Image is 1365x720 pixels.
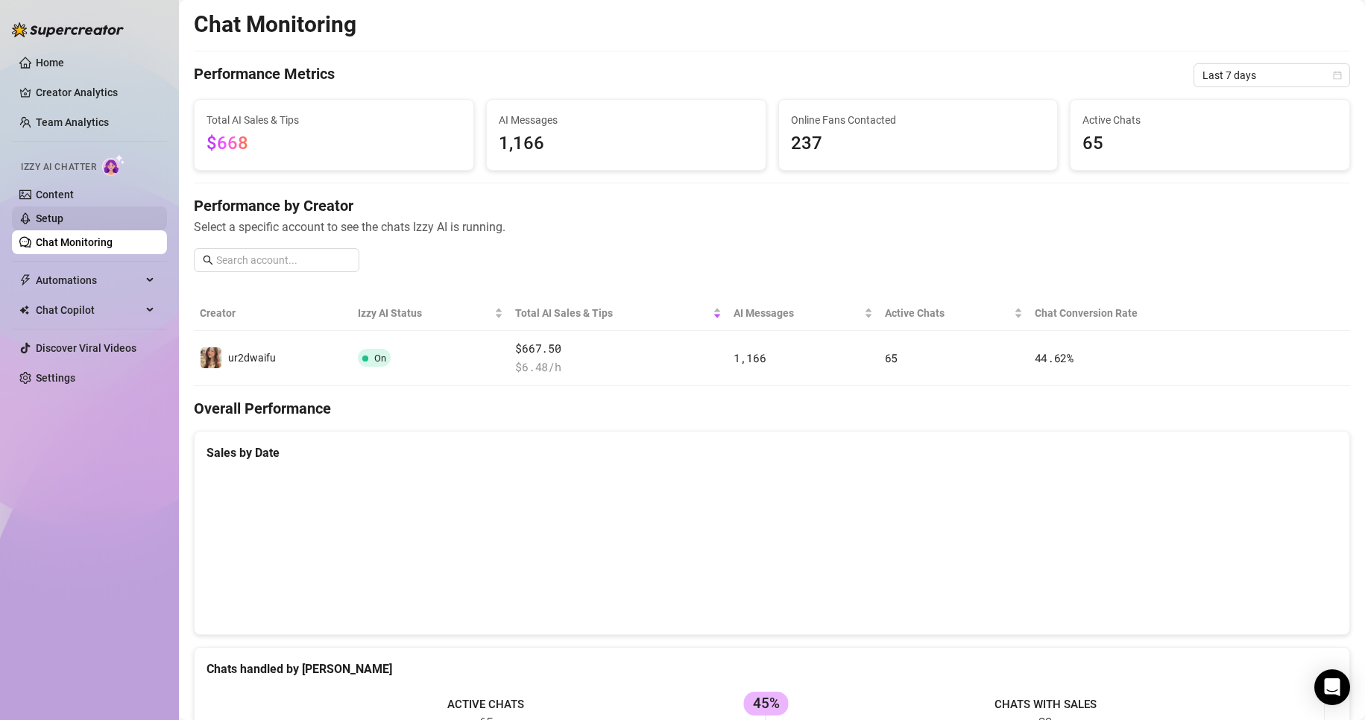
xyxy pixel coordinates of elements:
[728,296,879,331] th: AI Messages
[12,22,124,37] img: logo-BBDzfeDw.svg
[515,359,721,376] span: $ 6.48 /h
[1314,669,1350,705] div: Open Intercom Messenger
[207,660,1337,678] div: Chats handled by [PERSON_NAME]
[203,255,213,265] span: search
[216,252,350,268] input: Search account...
[358,305,492,321] span: Izzy AI Status
[194,218,1350,236] span: Select a specific account to see the chats Izzy AI is running.
[102,154,125,176] img: AI Chatter
[201,347,221,368] img: ur2dwaifu
[36,342,136,354] a: Discover Viral Videos
[36,268,142,292] span: Automations
[885,350,898,365] span: 65
[36,189,74,200] a: Content
[499,112,754,128] span: AI Messages
[1082,112,1337,128] span: Active Chats
[734,305,861,321] span: AI Messages
[36,298,142,322] span: Chat Copilot
[509,296,727,331] th: Total AI Sales & Tips
[36,57,64,69] a: Home
[499,130,754,158] span: 1,166
[36,80,155,104] a: Creator Analytics
[194,10,356,39] h2: Chat Monitoring
[1035,350,1074,365] span: 44.62 %
[207,112,461,128] span: Total AI Sales & Tips
[352,296,510,331] th: Izzy AI Status
[885,305,1011,321] span: Active Chats
[194,296,352,331] th: Creator
[207,133,248,154] span: $668
[515,305,709,321] span: Total AI Sales & Tips
[228,352,276,364] span: ur2dwaifu
[515,340,721,358] span: $667.50
[194,398,1350,419] h4: Overall Performance
[36,212,63,224] a: Setup
[36,116,109,128] a: Team Analytics
[19,274,31,286] span: thunderbolt
[1333,71,1342,80] span: calendar
[21,160,96,174] span: Izzy AI Chatter
[374,353,386,364] span: On
[194,63,335,87] h4: Performance Metrics
[734,350,766,365] span: 1,166
[36,236,113,248] a: Chat Monitoring
[1202,64,1341,86] span: Last 7 days
[194,195,1350,216] h4: Performance by Creator
[1082,130,1337,158] span: 65
[19,305,29,315] img: Chat Copilot
[207,443,1337,462] div: Sales by Date
[791,130,1046,158] span: 237
[1029,296,1235,331] th: Chat Conversion Rate
[879,296,1029,331] th: Active Chats
[791,112,1046,128] span: Online Fans Contacted
[36,372,75,384] a: Settings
